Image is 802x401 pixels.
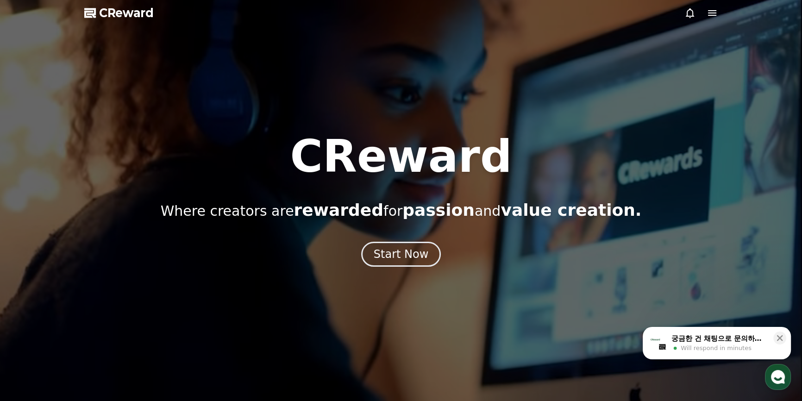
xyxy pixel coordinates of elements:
h1: CReward [290,134,512,179]
div: Start Now [374,247,429,262]
span: Messages [77,308,104,315]
a: CReward [84,6,154,20]
a: Messages [61,294,119,317]
p: Where creators are for and [161,201,642,219]
button: Start Now [361,242,441,267]
a: Settings [119,294,178,317]
span: Settings [137,307,160,315]
a: Start Now [361,251,441,260]
span: passion [402,200,475,219]
span: CReward [99,6,154,20]
span: Home [24,307,40,315]
span: rewarded [294,200,383,219]
a: Home [3,294,61,317]
span: value creation. [501,200,641,219]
